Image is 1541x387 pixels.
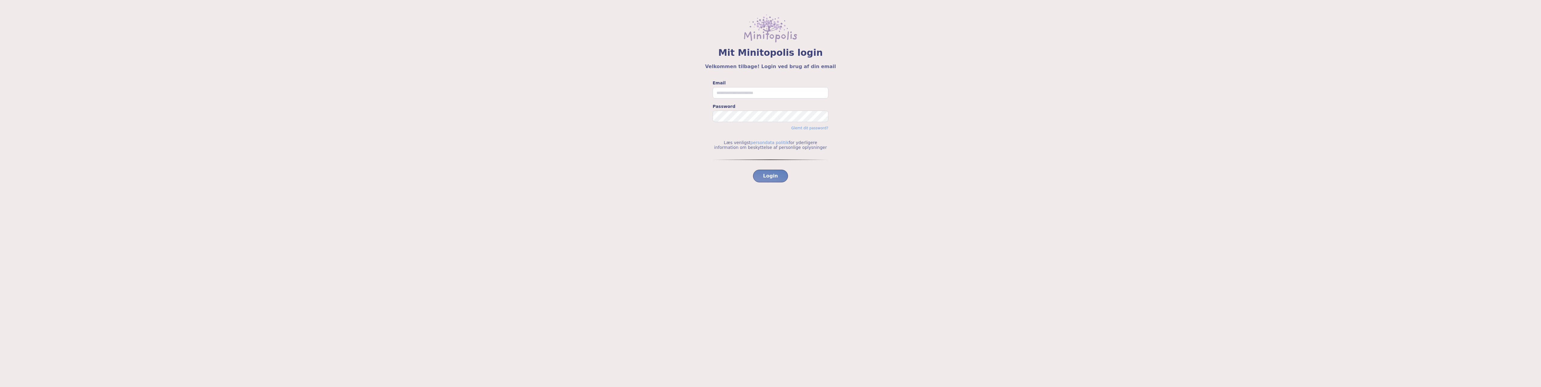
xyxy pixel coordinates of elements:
[763,172,778,180] span: Login
[791,126,828,130] a: Glemt dit password?
[751,140,789,145] a: persondata politik
[713,80,828,86] label: Email
[14,47,1527,58] span: Mit Minitopolis login
[713,103,828,109] label: Password
[713,140,828,150] p: Læs venligst for yderligere information om beskyttelse af personlige oplysninger
[14,63,1527,70] h5: Velkommen tilbage! Login ved brug af din email
[753,170,788,182] button: Login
